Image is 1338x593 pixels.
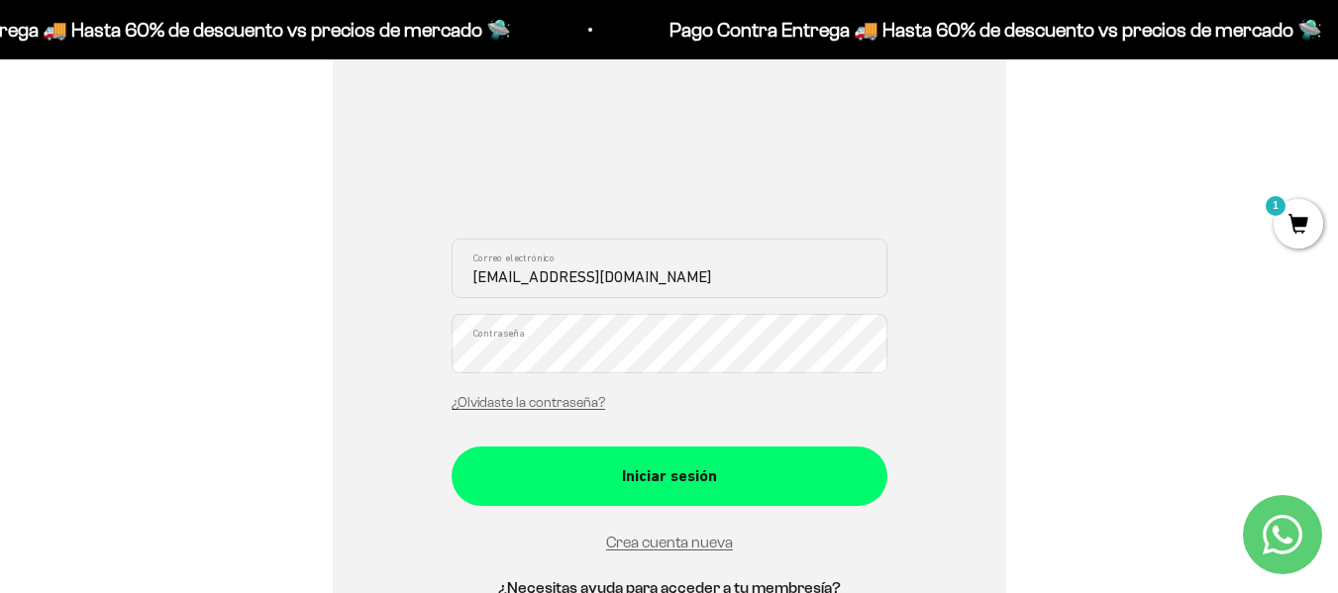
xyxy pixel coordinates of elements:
p: Pago Contra Entrega 🚚 Hasta 60% de descuento vs precios de mercado 🛸 [669,14,1322,46]
a: 1 [1274,215,1323,237]
iframe: Social Login Buttons [452,97,887,215]
div: Iniciar sesión [491,463,848,489]
a: ¿Olvidaste la contraseña? [452,395,605,410]
button: Iniciar sesión [452,446,887,506]
a: Crea cuenta nueva [606,534,733,550]
mark: 1 [1264,194,1287,218]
